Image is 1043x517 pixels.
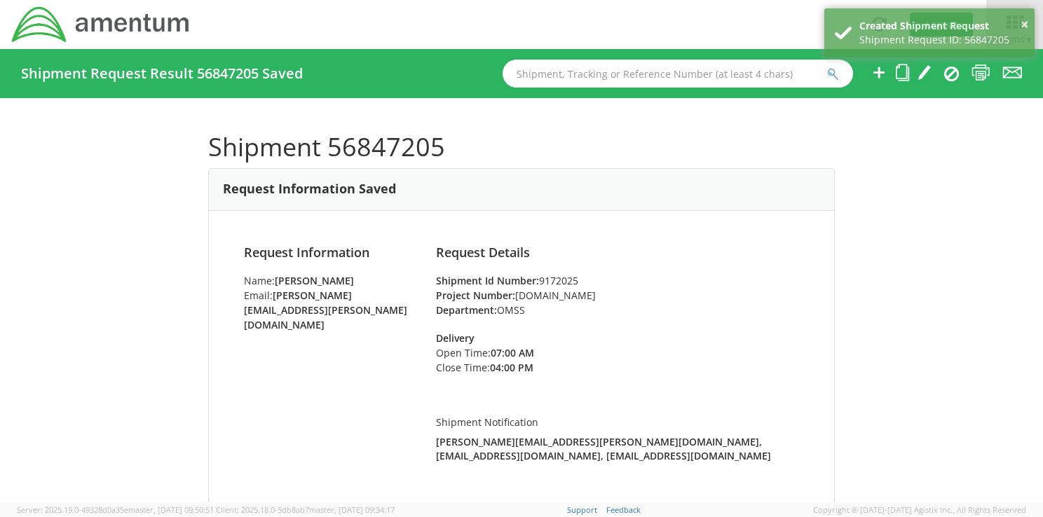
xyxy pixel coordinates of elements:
li: Close Time: [436,360,577,375]
span: Client: 2025.18.0-5db8ab7 [216,504,395,515]
li: Email: [244,288,415,332]
button: × [1021,15,1028,35]
strong: [PERSON_NAME][EMAIL_ADDRESS][PERSON_NAME][DOMAIN_NAME], [EMAIL_ADDRESS][DOMAIN_NAME], [EMAIL_ADDR... [436,435,771,462]
span: Server: 2025.19.0-49328d0a35e [17,504,214,515]
strong: Department: [436,303,497,317]
input: Shipment, Tracking or Reference Number (at least 4 chars) [503,60,853,88]
span: Copyright © [DATE]-[DATE] Agistix Inc., All Rights Reserved [813,504,1026,516]
span: master, [DATE] 09:34:17 [309,504,395,515]
h4: Request Details [436,246,799,260]
strong: [PERSON_NAME] [275,274,354,287]
a: Support [567,504,597,515]
h3: Request Information Saved [223,182,396,196]
h1: Shipment 56847205 [208,133,835,161]
strong: 07:00 AM [491,346,534,359]
a: Feedback [606,504,641,515]
span: master, [DATE] 09:50:51 [128,504,214,515]
strong: [PERSON_NAME][EMAIL_ADDRESS][PERSON_NAME][DOMAIN_NAME] [244,289,407,331]
strong: 04:00 PM [490,361,533,374]
h4: Request Information [244,246,415,260]
li: Name: [244,273,415,288]
li: OMSS [436,303,799,317]
li: [DOMAIN_NAME] [436,288,799,303]
li: 9172025 [436,273,799,288]
div: Created Shipment Request [859,19,1024,33]
div: Shipment Request ID: 56847205 [859,33,1024,47]
li: Open Time: [436,345,577,360]
strong: Project Number: [436,289,515,302]
strong: Delivery [436,331,475,345]
strong: Shipment Id Number: [436,274,539,287]
h5: Shipment Notification [436,417,799,427]
h4: Shipment Request Result 56847205 Saved [21,66,303,81]
img: dyn-intl-logo-049831509241104b2a82.png [11,5,191,44]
